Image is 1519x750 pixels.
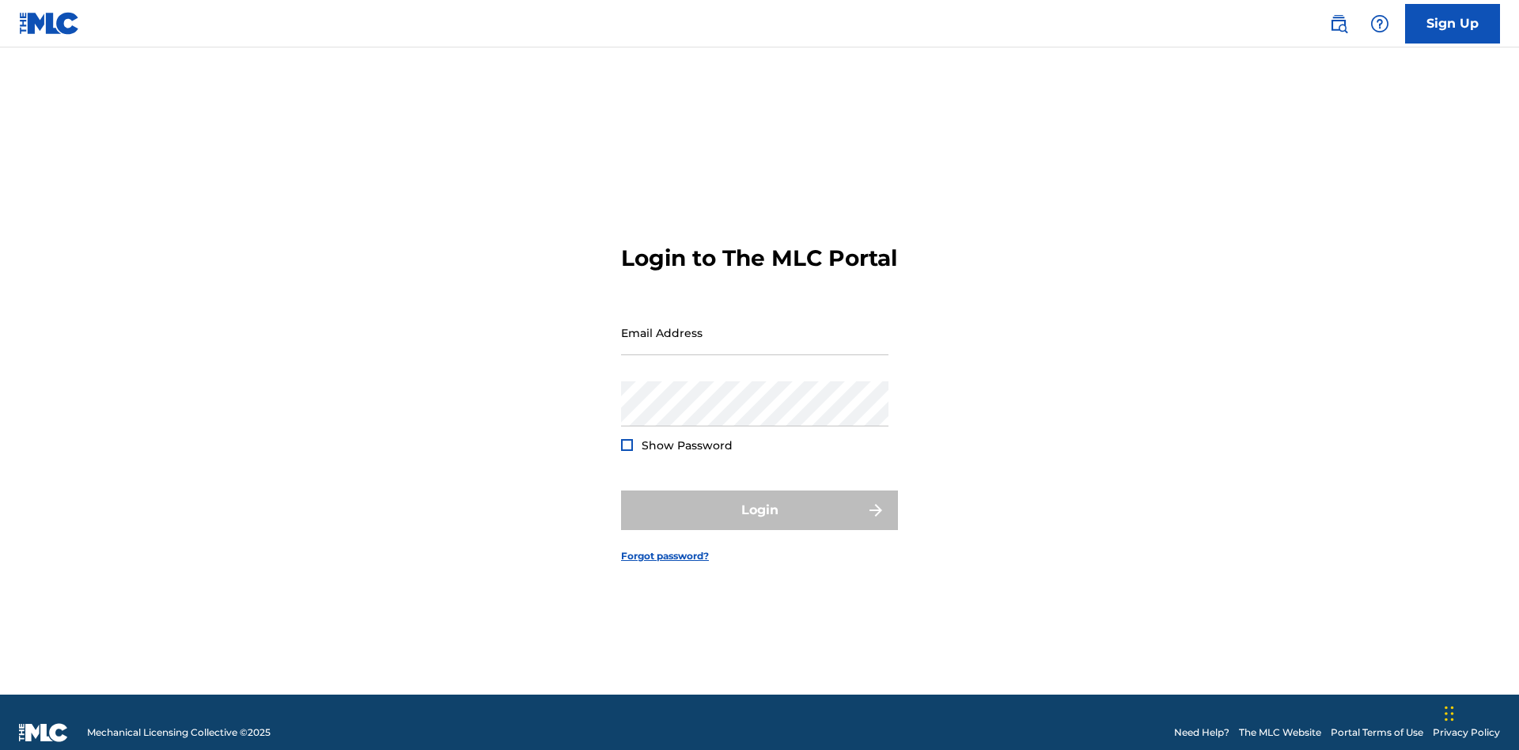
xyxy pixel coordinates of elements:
[1174,725,1229,740] a: Need Help?
[1323,8,1354,40] a: Public Search
[1239,725,1321,740] a: The MLC Website
[1364,8,1396,40] div: Help
[642,438,733,453] span: Show Password
[19,12,80,35] img: MLC Logo
[621,244,897,272] h3: Login to The MLC Portal
[1405,4,1500,44] a: Sign Up
[1445,690,1454,737] div: Drag
[1433,725,1500,740] a: Privacy Policy
[1329,14,1348,33] img: search
[19,723,68,742] img: logo
[1440,674,1519,750] iframe: Chat Widget
[1370,14,1389,33] img: help
[87,725,271,740] span: Mechanical Licensing Collective © 2025
[621,549,709,563] a: Forgot password?
[1331,725,1423,740] a: Portal Terms of Use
